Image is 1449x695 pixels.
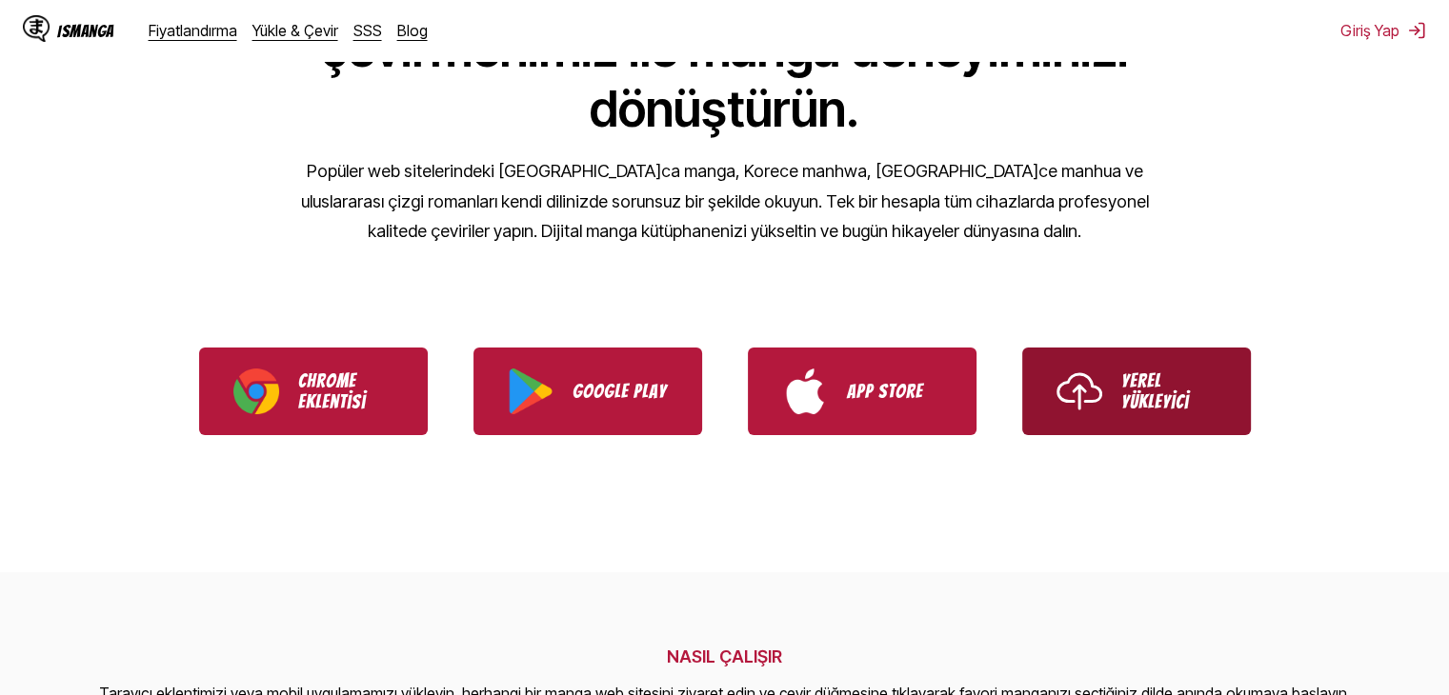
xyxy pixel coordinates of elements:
[508,368,553,414] img: Google Play logo
[298,370,393,412] p: Chrome Eklentisi
[23,15,149,46] a: IsManga LogoIsManga
[1022,347,1251,435] a: Use IsManga Local Uploader
[573,381,668,402] p: Google Play
[353,21,382,40] a: SSS
[149,21,237,40] a: Fiyatlandırma
[1121,370,1217,412] p: Yerel Yükleyici
[99,646,1351,666] h2: NASIL ÇALIŞIR
[252,21,338,40] a: Yükle & Çevir
[1340,21,1426,40] button: Giriş Yap
[233,368,279,414] img: Chrome logo
[782,368,828,414] img: App Store logo
[57,22,114,40] div: IsManga
[1407,21,1426,40] img: Sign out
[23,15,50,42] img: IsManga Logo
[847,381,942,402] p: App Store
[287,156,1163,247] p: Popüler web sitelerindeki [GEOGRAPHIC_DATA]ca manga, Korece manhwa, [GEOGRAPHIC_DATA]ce manhua ve...
[748,347,976,435] a: Download IsManga from App Store
[199,347,428,435] a: Download IsManga Chrome Extension
[397,21,428,40] a: Blog
[1057,368,1102,414] img: Upload icon
[473,347,702,435] a: Download IsManga from Google Play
